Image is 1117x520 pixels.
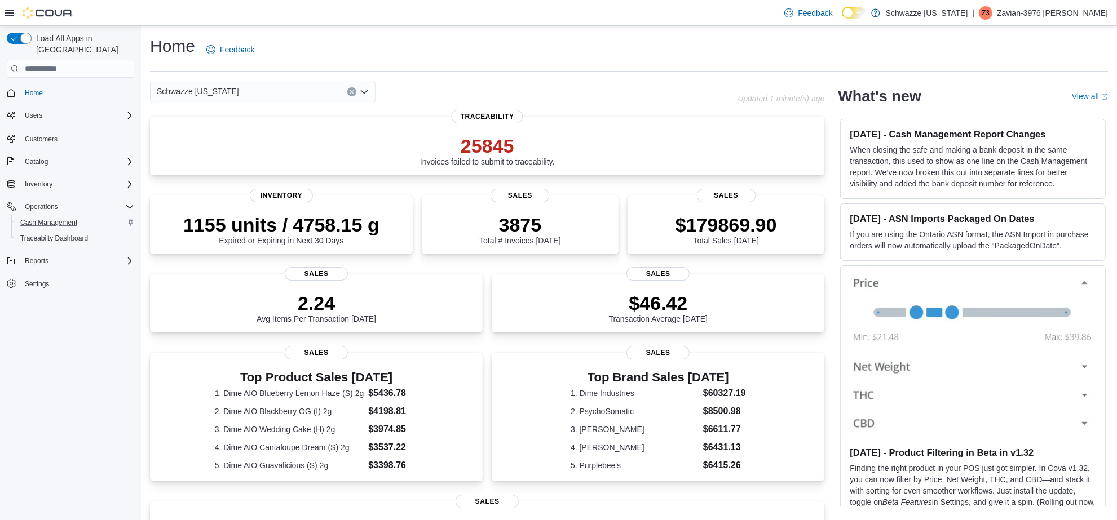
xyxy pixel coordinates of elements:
[882,497,932,506] em: Beta Features
[20,132,62,146] a: Customers
[285,346,348,359] span: Sales
[626,346,690,359] span: Sales
[20,155,52,168] button: Catalog
[215,460,364,471] dt: 5. Dime AIO Guavalicious (S) 2g
[1072,92,1108,101] a: View allExternal link
[420,135,555,157] p: 25845
[285,267,348,281] span: Sales
[703,459,746,472] dd: $6415.26
[20,200,63,214] button: Operations
[32,33,134,55] span: Load All Apps in [GEOGRAPHIC_DATA]
[2,108,139,123] button: Users
[20,86,47,100] a: Home
[420,135,555,166] div: Invoices failed to submit to traceability.
[16,216,82,229] a: Cash Management
[997,6,1108,20] p: Zavian-3976 [PERSON_NAME]
[368,405,418,418] dd: $4198.81
[452,110,523,123] span: Traceability
[157,85,239,98] span: Schwazze [US_STATE]
[979,6,992,20] div: Zavian-3976 McCarty
[25,180,52,189] span: Inventory
[20,155,134,168] span: Catalog
[676,214,777,245] div: Total Sales [DATE]
[368,441,418,454] dd: $3537.22
[1101,94,1108,100] svg: External link
[2,85,139,101] button: Home
[626,267,690,281] span: Sales
[250,189,313,202] span: Inventory
[25,157,48,166] span: Catalog
[150,35,195,57] h1: Home
[982,6,990,20] span: Z3
[25,88,43,97] span: Home
[2,176,139,192] button: Inventory
[347,87,356,96] button: Clear input
[609,292,708,314] p: $46.42
[220,44,254,55] span: Feedback
[571,460,699,471] dt: 5. Purplebee's
[850,229,1096,251] p: If you are using the Ontario ASN format, the ASN Import in purchase orders will now automatically...
[20,277,54,291] a: Settings
[703,423,746,436] dd: $6611.77
[703,405,746,418] dd: $8500.98
[850,128,1096,140] h3: [DATE] - Cash Management Report Changes
[696,189,756,202] span: Sales
[571,371,746,384] h3: Top Brand Sales [DATE]
[20,131,134,145] span: Customers
[20,177,134,191] span: Inventory
[479,214,560,245] div: Total # Invoices [DATE]
[368,423,418,436] dd: $3974.85
[738,94,824,103] p: Updated 1 minute(s) ago
[25,202,58,211] span: Operations
[25,279,49,288] span: Settings
[2,275,139,292] button: Settings
[7,80,134,321] nav: Complex example
[25,135,58,144] span: Customers
[215,424,364,435] dt: 3. Dime AIO Wedding Cake (H) 2g
[16,232,134,245] span: Traceabilty Dashboard
[20,109,47,122] button: Users
[456,495,519,508] span: Sales
[20,200,134,214] span: Operations
[838,87,921,105] h2: What's new
[2,154,139,170] button: Catalog
[11,230,139,246] button: Traceabilty Dashboard
[2,199,139,215] button: Operations
[571,442,699,453] dt: 4. [PERSON_NAME]
[11,215,139,230] button: Cash Management
[571,406,699,417] dt: 2. PsychoSomatic
[850,447,1096,458] h3: [DATE] - Product Filtering in Beta in v1.32
[676,214,777,236] p: $179869.90
[25,111,42,120] span: Users
[703,386,746,400] dd: $60327.19
[25,256,48,265] span: Reports
[20,234,88,243] span: Traceabilty Dashboard
[215,388,364,399] dt: 1. Dime AIO Blueberry Lemon Haze (S) 2g
[780,2,837,24] a: Feedback
[798,7,832,19] span: Feedback
[2,253,139,269] button: Reports
[571,388,699,399] dt: 1. Dime Industries
[973,6,975,20] p: |
[215,406,364,417] dt: 2. Dime AIO Blackberry OG (I) 2g
[20,254,53,268] button: Reports
[215,371,418,384] h3: Top Product Sales [DATE]
[571,424,699,435] dt: 3. [PERSON_NAME]
[368,386,418,400] dd: $5436.78
[257,292,376,314] p: 2.24
[886,6,968,20] p: Schwazze [US_STATE]
[23,7,73,19] img: Cova
[360,87,369,96] button: Open list of options
[850,463,1096,519] p: Finding the right product in your POS just got simpler. In Cova v1.32, you can now filter by Pric...
[491,189,550,202] span: Sales
[609,292,708,323] div: Transaction Average [DATE]
[202,38,259,61] a: Feedback
[850,213,1096,224] h3: [DATE] - ASN Imports Packaged On Dates
[20,177,57,191] button: Inventory
[2,130,139,146] button: Customers
[20,109,134,122] span: Users
[20,218,77,227] span: Cash Management
[20,254,134,268] span: Reports
[16,232,92,245] a: Traceabilty Dashboard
